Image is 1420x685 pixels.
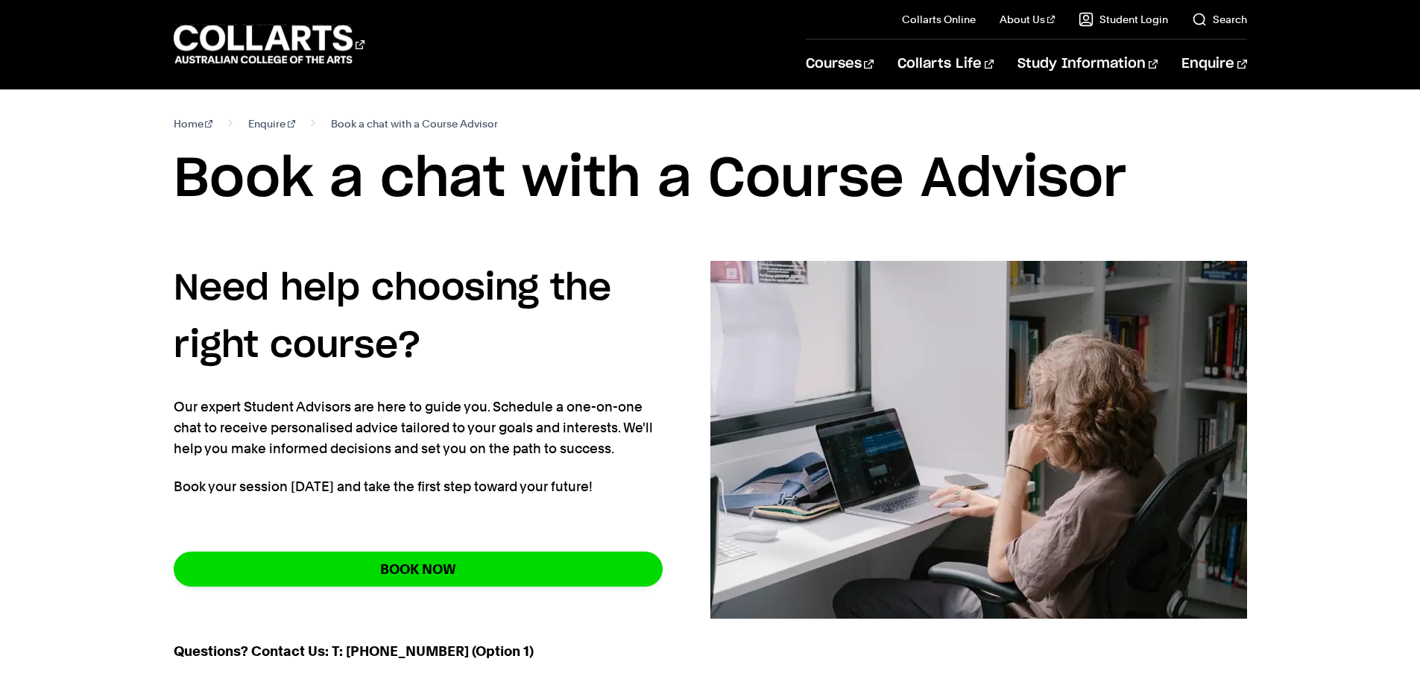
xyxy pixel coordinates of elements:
[174,261,663,376] h3: Need help choosing the right course?
[248,113,295,134] a: Enquire
[174,476,663,497] p: Book your session [DATE] and take the first step toward your future!
[174,146,1247,213] h1: Book a chat with a Course Advisor
[174,552,663,587] a: BOOK NOW
[806,40,874,89] a: Courses
[174,397,663,459] p: Our expert Student Advisors are here to guide you. Schedule a one-on-one chat to receive personal...
[1000,12,1055,27] a: About Us
[1017,40,1158,89] a: Study Information
[1192,12,1247,27] a: Search
[897,40,994,89] a: Collarts Life
[331,113,498,134] span: Book a chat with a Course Advisor
[902,12,976,27] a: Collarts Online
[174,643,534,659] strong: Questions? Contact Us: T: [PHONE_NUMBER] (Option 1)
[174,113,213,134] a: Home
[174,23,365,66] div: Go to homepage
[1079,12,1168,27] a: Student Login
[1181,40,1246,89] a: Enquire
